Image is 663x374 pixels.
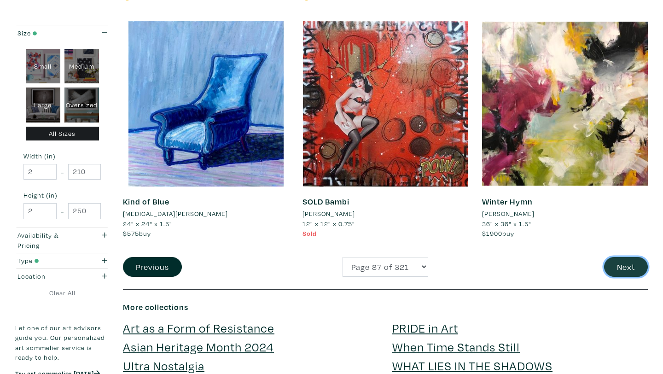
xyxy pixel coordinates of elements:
a: Asian Heritage Month 2024 [123,339,274,355]
a: Clear All [15,288,109,298]
button: Location [15,269,109,284]
span: - [61,205,64,217]
span: 12" x 12" x 0.75" [302,219,355,228]
button: Size [15,25,109,41]
span: 36" x 36" x 1.5" [482,219,531,228]
p: Let one of our art advisors guide you. Our personalized art sommelier service is ready to help. [15,323,109,362]
div: Large [26,88,60,123]
a: [PERSON_NAME] [302,209,468,219]
li: [MEDICAL_DATA][PERSON_NAME] [123,209,228,219]
a: Winter Hymn [482,196,533,207]
div: Location [17,271,81,281]
button: Previous [123,257,182,277]
span: $575 [123,229,139,238]
button: Availability & Pricing [15,228,109,253]
a: When Time Stands Still [392,339,520,355]
button: Type [15,253,109,269]
small: Width (in) [23,153,101,159]
div: Medium [64,49,99,84]
a: Kind of Blue [123,196,169,207]
span: buy [123,229,151,238]
span: 24" x 24" x 1.5" [123,219,172,228]
a: SOLD Bambi [302,196,349,207]
div: Type [17,256,81,266]
span: buy [482,229,514,238]
a: WHAT LIES IN THE SHADOWS [392,357,552,374]
span: $1900 [482,229,502,238]
div: Oversized [64,88,99,123]
button: Next [604,257,648,277]
a: [PERSON_NAME] [482,209,648,219]
span: Sold [302,229,317,238]
a: Ultra Nostalgia [123,357,204,374]
a: PRIDE in Art [392,320,458,336]
div: Small [26,49,60,84]
small: Height (in) [23,192,101,199]
div: All Sizes [26,127,99,141]
div: Availability & Pricing [17,230,81,250]
a: [MEDICAL_DATA][PERSON_NAME] [123,209,289,219]
li: [PERSON_NAME] [302,209,355,219]
li: [PERSON_NAME] [482,209,535,219]
div: Size [17,28,81,38]
h6: More collections [123,302,648,312]
span: - [61,166,64,178]
a: Art as a Form of Resistance [123,320,274,336]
